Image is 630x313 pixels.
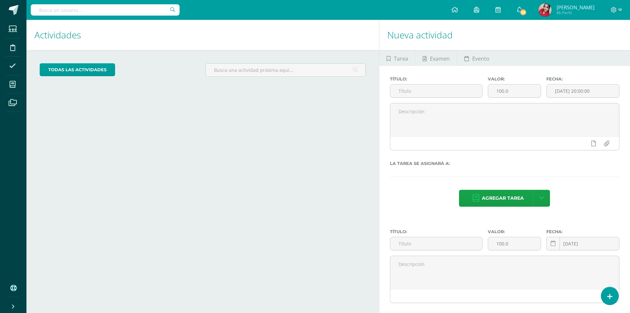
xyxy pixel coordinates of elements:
[472,51,489,67] span: Evento
[538,3,552,17] img: 7d5728306d4f34f18592e85ee44997c6.png
[34,20,371,50] h1: Actividades
[379,50,415,66] a: Tarea
[40,63,115,76] a: todas las Actividades
[488,229,541,234] label: Valor:
[488,84,541,97] input: Puntos máximos
[482,190,524,206] span: Agregar tarea
[557,4,595,11] span: [PERSON_NAME]
[390,229,483,234] label: Título:
[546,77,619,81] label: Fecha:
[390,237,482,250] input: Título
[430,51,450,67] span: Examen
[31,4,180,16] input: Busca un usuario...
[547,237,619,250] input: Fecha de entrega
[390,84,482,97] input: Título
[390,161,619,166] label: La tarea se asignará a:
[206,64,365,77] input: Busca una actividad próxima aquí...
[415,50,457,66] a: Examen
[520,9,527,16] span: 59
[546,229,619,234] label: Fecha:
[390,77,483,81] label: Título:
[457,50,496,66] a: Evento
[394,51,408,67] span: Tarea
[387,20,622,50] h1: Nueva actividad
[488,77,541,81] label: Valor:
[488,237,541,250] input: Puntos máximos
[557,10,595,16] span: Mi Perfil
[547,84,619,97] input: Fecha de entrega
